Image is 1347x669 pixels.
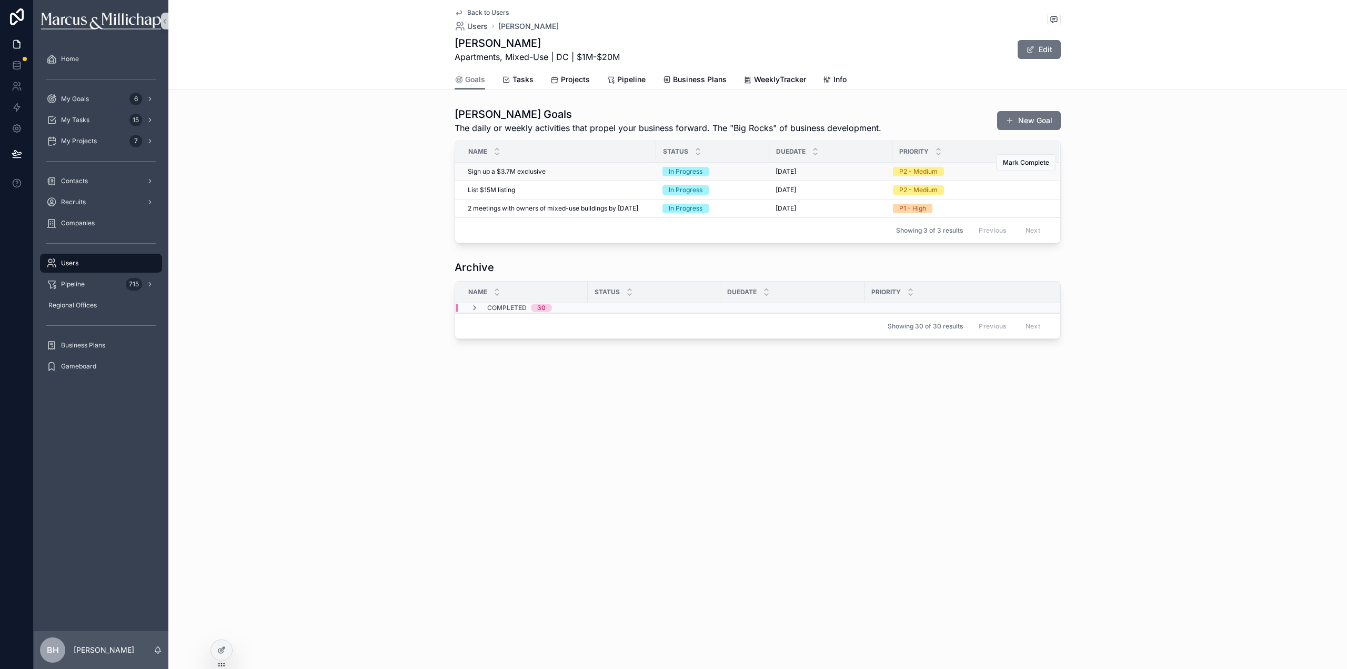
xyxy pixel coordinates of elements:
div: In Progress [669,204,702,213]
a: Recruits [40,193,162,212]
span: My Projects [61,137,97,145]
span: BH [47,644,59,656]
a: [DATE] [776,186,886,194]
button: Edit [1018,40,1061,59]
a: Goals [455,70,485,90]
a: Gameboard [40,357,162,376]
span: Pipeline [61,280,85,288]
span: DueDate [776,147,806,156]
span: Business Plans [61,341,105,350]
a: Companies [40,214,162,233]
div: 715 [126,278,142,291]
a: P2 - Medium [893,167,1047,176]
a: Pipeline715 [40,275,162,294]
span: Users [467,21,488,32]
span: [DATE] [776,186,796,194]
a: 2 meetings with owners of mixed-use buildings by [DATE] [468,204,650,213]
span: Tasks [512,74,534,85]
span: Business Plans [673,74,727,85]
span: Completed [487,304,527,312]
a: P1 - High [893,204,1047,213]
a: Users [455,21,488,32]
span: Projects [561,74,590,85]
img: App logo [41,13,160,29]
span: Pipeline [617,74,646,85]
div: 15 [129,114,142,126]
span: Status [663,147,688,156]
div: In Progress [669,185,702,195]
a: Contacts [40,172,162,191]
span: Contacts [61,177,88,185]
a: In Progress [662,185,763,195]
a: My Goals6 [40,89,162,108]
button: New Goal [997,111,1061,130]
span: Goals [465,74,485,85]
span: Back to Users [467,8,509,17]
span: 2 meetings with owners of mixed-use buildings by [DATE] [468,204,638,213]
a: Back to Users [455,8,509,17]
a: Home [40,49,162,68]
h1: [PERSON_NAME] [455,36,620,51]
span: Priority [871,288,901,296]
span: Showing 30 of 30 results [888,322,963,331]
span: Showing 3 of 3 results [896,226,963,235]
a: Sign up a $3.7M exclusive [468,167,650,176]
a: In Progress [662,204,763,213]
span: Sign up a $3.7M exclusive [468,167,546,176]
span: Gameboard [61,362,96,371]
span: WeeklyTracker [754,74,806,85]
span: Name [468,288,487,296]
span: [DATE] [776,204,796,213]
span: The daily or weekly activities that propel your business forward. The "Big Rocks" of business dev... [455,122,881,134]
a: Business Plans [662,70,727,91]
a: In Progress [662,167,763,176]
span: Users [61,259,78,267]
a: List $15M listing [468,186,650,194]
h1: Archive [455,260,494,275]
h1: [PERSON_NAME] Goals [455,107,881,122]
a: Regional Offices [40,296,162,315]
p: [PERSON_NAME] [74,645,134,655]
span: Info [833,74,847,85]
span: Status [595,288,620,296]
div: 30 [537,304,546,312]
div: P2 - Medium [899,185,938,195]
div: In Progress [669,167,702,176]
span: List $15M listing [468,186,515,194]
a: Projects [550,70,590,91]
div: scrollable content [34,42,168,390]
span: Name [468,147,487,156]
a: [DATE] [776,204,886,213]
div: 7 [129,135,142,147]
a: Users [40,254,162,273]
div: 6 [129,93,142,105]
button: Mark Complete [996,154,1056,171]
a: Info [823,70,847,91]
a: [DATE] [776,167,886,176]
span: Priority [899,147,929,156]
a: WeeklyTracker [743,70,806,91]
span: Regional Offices [48,301,97,309]
span: Mark Complete [1003,158,1049,167]
span: My Goals [61,95,89,103]
span: DueDate [727,288,757,296]
div: P2 - Medium [899,167,938,176]
a: P2 - Medium [893,185,1047,195]
span: My Tasks [61,116,89,124]
span: Apartments, Mixed-Use | DC | $1M-$20M [455,51,620,63]
span: Companies [61,219,95,227]
span: [DATE] [776,167,796,176]
a: Pipeline [607,70,646,91]
a: My Tasks15 [40,111,162,129]
span: Recruits [61,198,86,206]
div: P1 - High [899,204,926,213]
a: Business Plans [40,336,162,355]
span: Home [61,55,79,63]
a: Tasks [502,70,534,91]
a: My Projects7 [40,132,162,151]
a: [PERSON_NAME] [498,21,559,32]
